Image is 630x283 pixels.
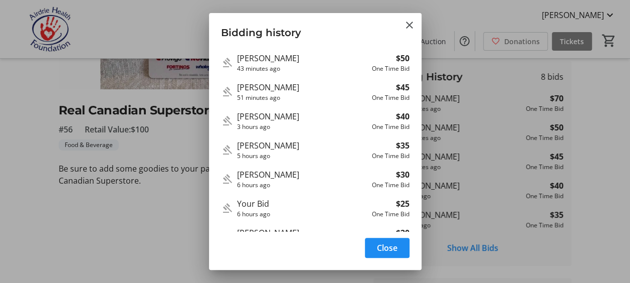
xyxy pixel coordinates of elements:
div: 6 hours ago [237,181,368,190]
mat-icon: Outbid [221,86,233,98]
div: One Time Bid [372,122,409,131]
mat-icon: Outbid [221,173,233,185]
mat-icon: Outbid [221,115,233,127]
strong: $50 [396,52,409,64]
span: Close [377,242,397,254]
strong: $35 [396,139,409,152]
mat-icon: Outbid [221,144,233,156]
div: Bidding history [221,23,409,248]
strong: $45 [396,81,409,93]
div: 3 hours ago [237,122,368,131]
div: 43 minutes ago [237,64,368,73]
strong: $20 [396,227,409,239]
strong: $30 [396,169,409,181]
div: [PERSON_NAME] [237,81,368,93]
div: 51 minutes ago [237,93,368,102]
div: One Time Bid [372,152,409,161]
mat-icon: Outbid [221,57,233,69]
div: [PERSON_NAME] [237,52,368,64]
button: Close [403,19,415,31]
button: Close [365,238,409,258]
mat-icon: Outbid [221,231,233,243]
div: [PERSON_NAME] [237,169,368,181]
div: 6 hours ago [237,210,368,219]
mat-icon: Outbid [221,202,233,214]
div: One Time Bid [372,64,409,73]
div: One Time Bid [372,210,409,219]
div: [PERSON_NAME] [237,110,368,122]
h3: Bidding history [209,13,422,48]
div: Your Bid [237,198,368,210]
div: One Time Bid [372,181,409,190]
div: [PERSON_NAME] [237,227,368,239]
strong: $40 [396,110,409,122]
div: 5 hours ago [237,152,368,161]
div: One Time Bid [372,93,409,102]
div: [PERSON_NAME] [237,139,368,152]
strong: $25 [396,198,409,210]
